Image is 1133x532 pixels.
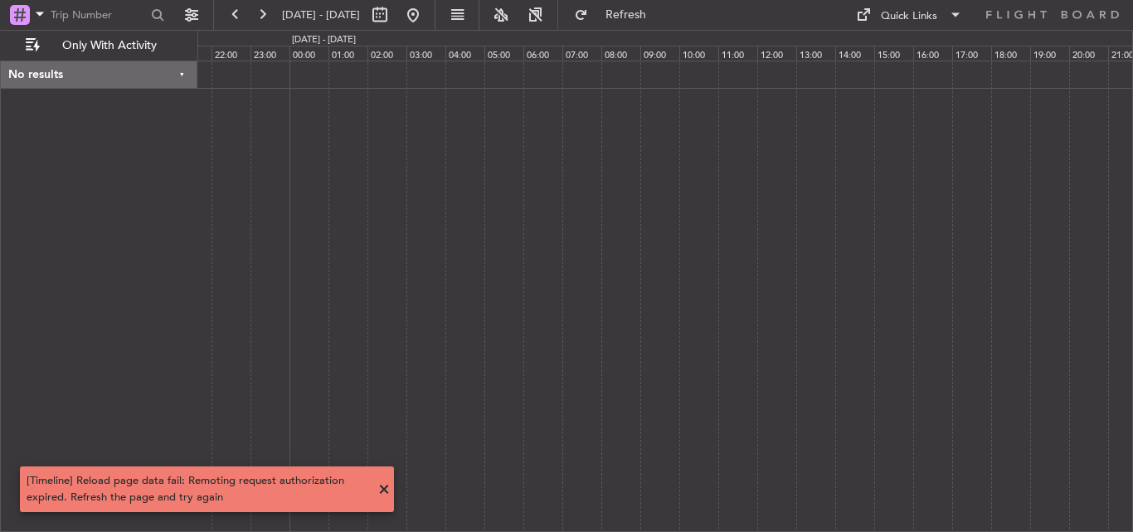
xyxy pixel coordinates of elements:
[640,46,679,61] div: 09:00
[991,46,1030,61] div: 18:00
[566,2,666,28] button: Refresh
[1069,46,1108,61] div: 20:00
[406,46,445,61] div: 03:00
[757,46,796,61] div: 12:00
[601,46,640,61] div: 08:00
[445,46,484,61] div: 04:00
[796,46,835,61] div: 13:00
[718,46,757,61] div: 11:00
[292,33,356,47] div: [DATE] - [DATE]
[952,46,991,61] div: 17:00
[328,46,367,61] div: 01:00
[523,46,562,61] div: 06:00
[679,46,718,61] div: 10:00
[562,46,601,61] div: 07:00
[27,473,369,505] div: [Timeline] Reload page data fail: Remoting request authorization expired. Refresh the page and tr...
[18,32,180,59] button: Only With Activity
[289,46,328,61] div: 00:00
[250,46,289,61] div: 23:00
[848,2,970,28] button: Quick Links
[835,46,874,61] div: 14:00
[591,9,661,21] span: Refresh
[212,46,250,61] div: 22:00
[367,46,406,61] div: 02:00
[51,2,146,27] input: Trip Number
[913,46,952,61] div: 16:00
[282,7,360,22] span: [DATE] - [DATE]
[874,46,913,61] div: 15:00
[1030,46,1069,61] div: 19:00
[881,8,937,25] div: Quick Links
[43,40,175,51] span: Only With Activity
[484,46,523,61] div: 05:00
